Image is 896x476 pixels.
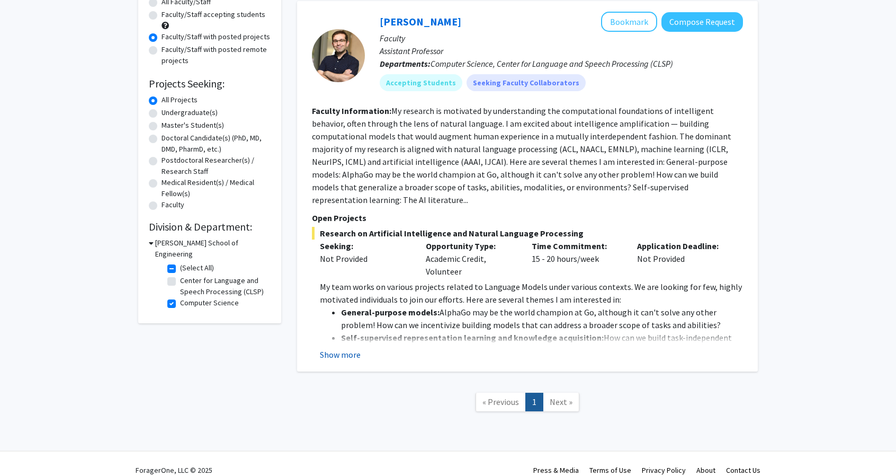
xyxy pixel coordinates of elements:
[341,331,743,369] li: How can we build task-independent representations that utilize cheap signals available in-the-wil...
[543,393,579,411] a: Next Page
[380,32,743,45] p: Faculty
[162,44,271,66] label: Faculty/Staff with posted remote projects
[601,12,657,32] button: Add Daniel Khashabi to Bookmarks
[162,155,271,177] label: Postdoctoral Researcher(s) / Research Staff
[380,58,431,69] b: Departments:
[312,227,743,240] span: Research on Artificial Intelligence and Natural Language Processing
[525,393,543,411] a: 1
[341,307,440,318] strong: General-purpose models:
[162,199,184,210] label: Faculty
[8,428,45,468] iframe: Chat
[149,221,271,233] h2: Division & Department:
[524,240,630,278] div: 15 - 20 hours/week
[312,105,731,205] fg-read-more: My research is motivated by understanding the computational foundations of intelligent behavior, ...
[696,465,715,475] a: About
[320,252,410,265] div: Not Provided
[162,107,218,118] label: Undergraduate(s)
[312,211,743,224] p: Open Projects
[162,177,271,199] label: Medical Resident(s) / Medical Fellow(s)
[155,237,271,260] h3: [PERSON_NAME] School of Engineering
[532,240,622,252] p: Time Commitment:
[297,382,758,425] nav: Page navigation
[341,306,743,331] li: AlphaGo may be the world champion at Go, although it can't solve any other problem! How can we in...
[467,74,586,91] mat-chip: Seeking Faculty Collaborators
[661,12,743,32] button: Compose Request to Daniel Khashabi
[418,240,524,278] div: Academic Credit, Volunteer
[726,465,760,475] a: Contact Us
[642,465,686,475] a: Privacy Policy
[476,393,526,411] a: Previous Page
[320,280,743,306] p: My team works on various projects related to Language Models under various contexts. We are looki...
[180,275,268,297] label: Center for Language and Speech Processing (CLSP)
[431,58,673,69] span: Computer Science, Center for Language and Speech Processing (CLSP)
[380,74,462,91] mat-chip: Accepting Students
[629,240,735,278] div: Not Provided
[312,105,391,116] b: Faculty Information:
[550,396,572,407] span: Next »
[162,120,224,131] label: Master's Student(s)
[320,240,410,252] p: Seeking:
[180,262,214,274] label: (Select All)
[637,240,727,252] p: Application Deadline:
[162,133,271,155] label: Doctoral Candidate(s) (PhD, MD, DMD, PharmD, etc.)
[320,348,361,361] button: Show more
[380,45,743,57] p: Assistant Professor
[149,77,271,90] h2: Projects Seeking:
[533,465,579,475] a: Press & Media
[380,15,461,28] a: [PERSON_NAME]
[162,94,198,105] label: All Projects
[180,297,239,308] label: Computer Science
[589,465,631,475] a: Terms of Use
[426,240,516,252] p: Opportunity Type:
[341,332,604,343] strong: Self-supervised representation learning and knowledge acquisition:
[482,396,519,407] span: « Previous
[162,31,270,42] label: Faculty/Staff with posted projects
[162,9,265,20] label: Faculty/Staff accepting students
